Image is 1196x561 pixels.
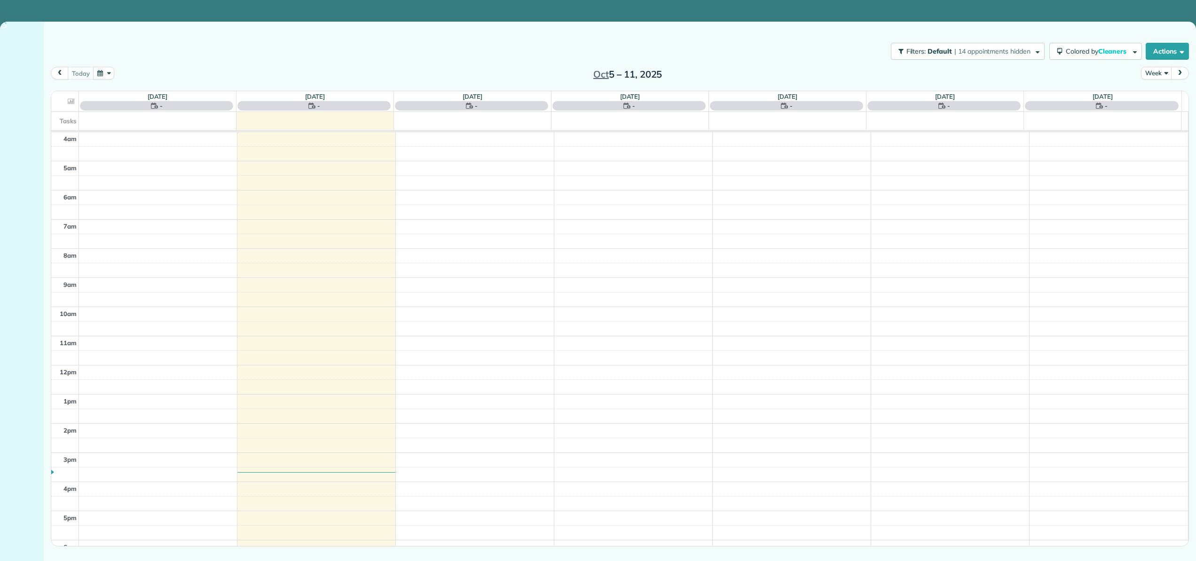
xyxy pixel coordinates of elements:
span: - [632,101,635,111]
a: [DATE] [778,93,798,100]
button: next [1171,67,1189,79]
span: - [790,101,793,111]
span: Default [928,47,952,55]
a: [DATE] [305,93,325,100]
button: Actions [1146,43,1189,60]
span: - [317,101,320,111]
span: Filters: [906,47,926,55]
span: 10am [60,310,77,317]
button: Filters: Default | 14 appointments hidden [891,43,1045,60]
a: [DATE] [1093,93,1113,100]
span: 2pm [63,427,77,434]
span: 11am [60,339,77,347]
span: - [160,101,163,111]
span: 8am [63,252,77,259]
span: 6pm [63,543,77,551]
span: 6am [63,193,77,201]
a: [DATE] [148,93,168,100]
a: [DATE] [463,93,483,100]
span: 4pm [63,485,77,492]
span: - [1105,101,1108,111]
span: | 14 appointments hidden [954,47,1031,55]
a: [DATE] [935,93,955,100]
span: Tasks [60,117,77,125]
span: Cleaners [1098,47,1128,55]
span: 12pm [60,368,77,376]
button: prev [51,67,69,79]
a: Filters: Default | 14 appointments hidden [886,43,1045,60]
span: 9am [63,281,77,288]
span: - [947,101,950,111]
span: Colored by [1066,47,1130,55]
span: - [475,101,478,111]
button: Colored byCleaners [1049,43,1142,60]
span: Oct [593,68,609,80]
span: 5am [63,164,77,172]
button: today [68,67,94,79]
a: [DATE] [620,93,640,100]
button: Week [1141,67,1172,79]
span: 7am [63,222,77,230]
span: 5pm [63,514,77,521]
span: 3pm [63,456,77,463]
span: 4am [63,135,77,142]
span: 1pm [63,397,77,405]
h2: 5 – 11, 2025 [569,69,686,79]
